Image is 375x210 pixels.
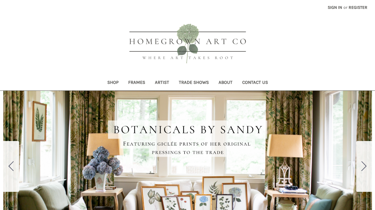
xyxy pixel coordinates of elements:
[214,76,237,90] a: About
[123,76,150,90] a: Frames
[237,76,273,90] a: Contact Us
[119,17,256,71] img: HOMEGROWN ART CO
[150,76,174,90] a: Artist
[174,76,214,90] a: Trade Shows
[343,4,348,11] span: or
[3,141,19,192] button: Go to slide 5
[102,76,123,90] a: Shop
[356,141,372,192] button: Go to slide 2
